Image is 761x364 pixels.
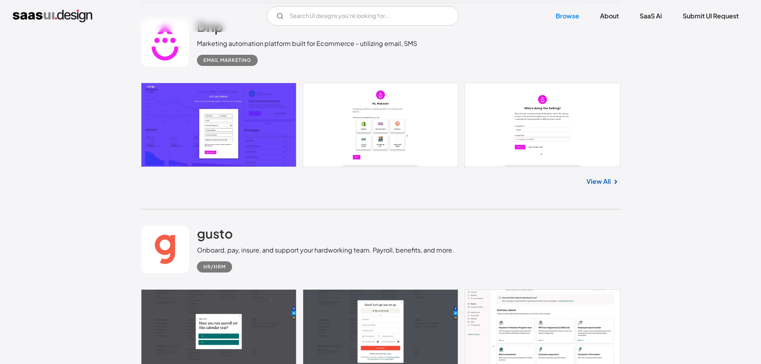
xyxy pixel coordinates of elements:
a: View All [586,177,611,186]
div: Email Marketing [203,56,251,65]
a: SaaS Ai [630,7,672,25]
a: Browse [546,7,589,25]
h2: gusto [197,225,233,241]
form: Email Form [267,6,459,26]
a: Submit UI Request [673,7,748,25]
a: About [590,7,628,25]
div: Onboard, pay, insure, and support your hardworking team. Payroll, benefits, and more. [197,245,454,255]
a: home [13,10,92,22]
a: gusto [197,225,233,245]
div: Marketing automation platform built for Ecommerce - utilizing email, SMS [197,39,417,48]
input: Search UI designs you're looking for... [267,6,459,26]
div: HR/HRM [203,262,226,272]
